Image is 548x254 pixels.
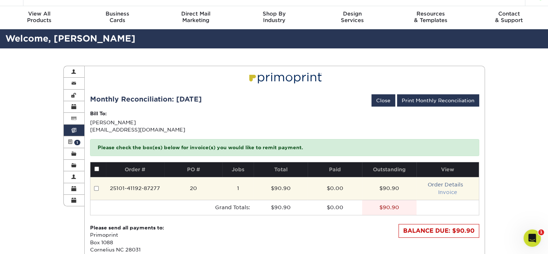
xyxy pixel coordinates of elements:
td: $0.00 [308,177,362,200]
span: 1 [538,229,544,235]
div: Monthly Reconciliation: [DATE] [90,94,202,104]
stong: $90.90 [379,205,399,210]
a: Invoice [438,189,457,195]
input: Pay all invoices [94,167,99,171]
th: PO # [164,162,223,177]
p: Primoprint Box 1088 Cornelius NC 28031 [90,224,164,254]
span: Direct Mail [157,10,235,17]
span: Business [78,10,156,17]
div: BALANCE DUE: $90.90 [398,224,479,238]
a: DesignServices [313,6,391,29]
td: $0.00 [308,200,362,215]
th: Outstanding [362,162,416,177]
div: & Support [470,10,548,23]
span: Design [313,10,391,17]
a: Resources& Templates [391,6,469,29]
td: 1 [222,177,253,200]
th: Total [254,162,308,177]
a: Direct MailMarketing [157,6,235,29]
a: Shop ByIndustry [235,6,313,29]
a: Print Monthly Reconciliation [397,94,479,107]
span: Contact [470,10,548,17]
div: Industry [235,10,313,23]
p: Bill To: [90,110,479,117]
th: Order # [106,162,164,177]
div: Services [313,10,391,23]
th: Jobs [222,162,253,177]
a: Close [371,94,395,107]
td: $90.90 [362,177,416,200]
th: View [416,162,478,177]
div: Cards [78,10,156,23]
td: Grand Totals: [106,200,253,215]
strong: Please send all payments to: [90,225,164,231]
span: 1 [74,140,80,145]
a: BusinessCards [78,6,156,29]
div: Marketing [157,10,235,23]
a: Order Details [428,182,463,188]
div: [PERSON_NAME] [EMAIL_ADDRESS][DOMAIN_NAME] [90,110,479,133]
td: 25101-41192-87277 [106,177,164,200]
td: $90.90 [254,200,308,215]
img: Primoprint [246,69,324,86]
th: Paid [308,162,362,177]
a: 1 [64,136,85,148]
span: Shop By [235,10,313,17]
p: Please check the box(es) below for invoice(s) you would like to remit payment. [90,139,479,156]
iframe: Intercom live chat [524,229,541,247]
div: & Templates [391,10,469,23]
td: 20 [164,177,223,200]
span: Resources [391,10,469,17]
td: $90.90 [254,177,308,200]
a: Contact& Support [470,6,548,29]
